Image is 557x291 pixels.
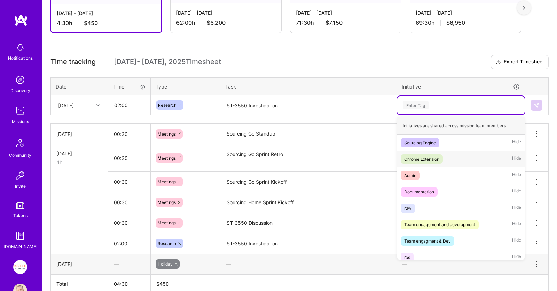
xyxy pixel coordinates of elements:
div: Discovery [10,87,30,94]
span: Meetings [158,179,176,184]
input: HH:MM [108,149,150,167]
textarea: Sourcing Go Sprint Retro [221,145,396,171]
img: right [523,5,525,10]
div: [DATE] [56,260,102,268]
span: $450 [84,20,98,27]
img: tokens [16,202,24,209]
img: Submit [534,102,539,108]
img: guide book [13,229,27,243]
textarea: ST-3550 Discussion [221,214,396,233]
div: Time [113,83,146,90]
th: Type [151,77,220,95]
div: [DATE] - [DATE] [57,9,156,17]
div: rcs [404,254,410,261]
span: $6,200 [207,19,226,26]
div: Chrome Extension [404,155,439,163]
input: HH:MM [108,234,150,253]
div: 69:30 h [416,19,515,26]
img: Insight Partners: Data & AI - Sourcing [13,260,27,274]
div: Team engagment & Dev [404,237,451,245]
div: rdw [404,205,411,212]
div: [DATE] [58,101,74,109]
img: Community [12,135,29,152]
textarea: Sourcing Go Sprint Kickoff [221,173,396,192]
span: Meetings [158,220,176,225]
span: Holiday [158,261,173,267]
button: Export Timesheet [491,55,549,69]
div: [DATE] - [DATE] [416,9,515,16]
div: [DATE] [56,130,102,138]
th: Date [51,77,108,95]
span: Time tracking [50,58,96,66]
div: 4:30 h [57,20,156,27]
span: Hide [512,187,521,197]
div: Initiative [402,83,520,91]
span: Hide [512,171,521,180]
span: Meetings [158,131,176,137]
span: Research [158,241,176,246]
div: [DATE] - [DATE] [176,9,276,16]
div: Enter Tag [403,100,429,110]
div: — [397,255,525,273]
div: Invite [15,183,26,190]
div: Notifications [8,54,33,62]
div: — [108,255,150,273]
div: Tokens [13,212,28,219]
input: HH:MM [108,214,150,232]
input: HH:MM [108,193,150,212]
div: 4h [56,159,102,166]
textarea: Sourcing Go Standup [221,124,396,144]
span: Hide [512,236,521,246]
span: Hide [512,154,521,164]
span: $7,150 [325,19,343,26]
div: 71:30 h [296,19,395,26]
span: Research [158,102,176,108]
span: Hide [512,204,521,213]
span: Hide [512,253,521,262]
img: discovery [13,73,27,87]
div: Community [9,152,31,159]
div: Sourcing Engine [404,139,436,146]
a: Insight Partners: Data & AI - Sourcing [11,260,29,274]
img: Invite [13,169,27,183]
span: Hide [512,138,521,147]
span: $6,950 [446,19,465,26]
img: logo [14,14,28,26]
span: Hide [512,220,521,229]
div: Initiatives are shared across mission team members. [397,117,525,135]
div: [DATE] - [DATE] [296,9,395,16]
span: Meetings [158,155,176,161]
span: [DATE] - [DATE] , 2025 Timesheet [114,58,221,66]
div: Documentation [404,188,434,196]
div: Admin [404,172,416,179]
div: [DATE] [56,150,102,157]
span: Meetings [158,200,176,205]
textarea: ST-3550 Investigation [221,234,396,254]
div: [DOMAIN_NAME] [3,243,37,250]
i: icon Download [495,59,501,66]
div: Team engagement and development [404,221,475,228]
img: teamwork [13,104,27,118]
div: Missions [12,118,29,125]
div: 62:00 h [176,19,276,26]
span: $ 450 [156,281,169,287]
div: — [220,255,397,273]
input: HH:MM [108,125,150,143]
textarea: ST-3550 Investigation [221,96,396,115]
input: HH:MM [109,96,150,114]
i: icon Chevron [96,104,100,107]
th: Task [220,77,397,95]
input: HH:MM [108,173,150,191]
textarea: Sourcing Home Sprint Kickoff [221,193,396,212]
img: bell [13,40,27,54]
